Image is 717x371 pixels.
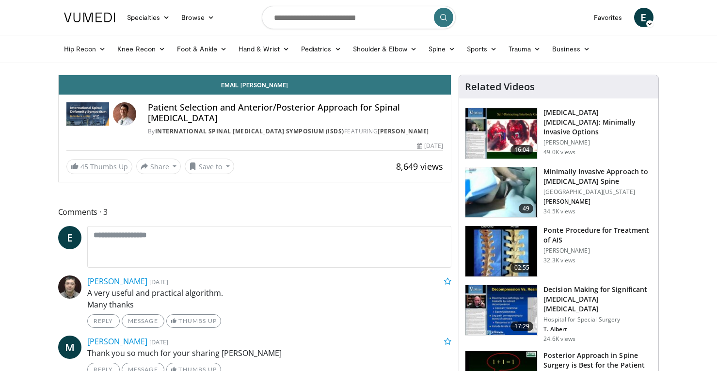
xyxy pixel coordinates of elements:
[175,8,220,27] a: Browse
[543,198,653,206] p: [PERSON_NAME]
[543,139,653,146] p: [PERSON_NAME]
[171,39,233,59] a: Foot & Ankle
[185,159,234,174] button: Save to
[149,277,168,286] small: [DATE]
[634,8,653,27] a: E
[113,102,136,126] img: Avatar
[423,39,461,59] a: Spine
[465,108,653,159] a: 16:04 [MEDICAL_DATA] [MEDICAL_DATA]: Minimally Invasive Options [PERSON_NAME] 49.0K views
[543,188,653,196] p: [GEOGRAPHIC_DATA][US_STATE]
[546,39,596,59] a: Business
[519,204,533,213] span: 49
[166,314,221,328] a: Thumbs Up
[58,226,81,249] a: E
[588,8,628,27] a: Favorites
[112,39,171,59] a: Knee Recon
[465,285,537,336] img: 316497_0000_1.png.150x105_q85_crop-smart_upscale.jpg
[543,226,653,245] h3: Ponte Procedure for Treatment of AIS
[461,39,503,59] a: Sports
[465,226,537,276] img: Ponte_Procedure_for_Scoliosis_100000344_3.jpg.150x105_q85_crop-smart_upscale.jpg
[465,167,537,218] img: 38787_0000_3.png.150x105_q85_crop-smart_upscale.jpg
[543,257,575,264] p: 32.3K views
[543,148,575,156] p: 49.0K views
[155,127,344,135] a: International Spinal [MEDICAL_DATA] Symposium (ISDS)
[80,162,88,171] span: 45
[465,226,653,277] a: 02:55 Ponte Procedure for Treatment of AIS [PERSON_NAME] 32.3K views
[58,275,81,299] img: Avatar
[465,81,535,93] h4: Related Videos
[87,276,147,287] a: [PERSON_NAME]
[59,75,451,95] a: Email [PERSON_NAME]
[543,247,653,255] p: [PERSON_NAME]
[64,13,115,22] img: VuMedi Logo
[122,314,164,328] a: Message
[510,145,534,155] span: 16:04
[58,39,112,59] a: Hip Recon
[510,263,534,273] span: 02:55
[295,39,347,59] a: Pediatrics
[543,316,653,323] p: Hospital for Special Surgery
[87,314,120,328] a: Reply
[378,127,429,135] a: [PERSON_NAME]
[465,108,537,159] img: 9f1438f7-b5aa-4a55-ab7b-c34f90e48e66.150x105_q85_crop-smart_upscale.jpg
[148,102,444,123] h4: Patient Selection and Anterior/Posterior Approach for Spinal [MEDICAL_DATA]
[149,338,168,346] small: [DATE]
[148,127,444,136] div: By FEATURING
[543,167,653,186] h3: Minimally Invasive Approach to [MEDICAL_DATA] Spine
[58,336,81,359] a: M
[262,6,456,29] input: Search topics, interventions
[465,285,653,343] a: 17:29 Decision Making for Significant [MEDICAL_DATA] [MEDICAL_DATA] Hospital for Special Surgery ...
[543,208,575,215] p: 34.5K views
[543,325,653,333] p: T. Albert
[87,287,452,310] p: A very useful and practical algorithm. Many thanks
[347,39,423,59] a: Shoulder & Elbow
[233,39,295,59] a: Hand & Wrist
[543,108,653,137] h3: [MEDICAL_DATA] [MEDICAL_DATA]: Minimally Invasive Options
[543,285,653,314] h3: Decision Making for Significant [MEDICAL_DATA] [MEDICAL_DATA]
[465,167,653,218] a: 49 Minimally Invasive Approach to [MEDICAL_DATA] Spine [GEOGRAPHIC_DATA][US_STATE] [PERSON_NAME] ...
[66,159,132,174] a: 45 Thumbs Up
[396,161,443,172] span: 8,649 views
[87,336,147,347] a: [PERSON_NAME]
[543,335,575,343] p: 24.6K views
[58,206,452,218] span: Comments 3
[510,322,534,331] span: 17:29
[543,351,653,370] h3: Posterior Approach in Spine Surgery is Best for the Patient
[503,39,547,59] a: Trauma
[136,159,181,174] button: Share
[66,102,109,126] img: International Spinal Deformity Symposium (ISDS)
[87,347,452,359] p: Thank you so much for your sharing [PERSON_NAME]
[417,142,443,150] div: [DATE]
[121,8,176,27] a: Specialties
